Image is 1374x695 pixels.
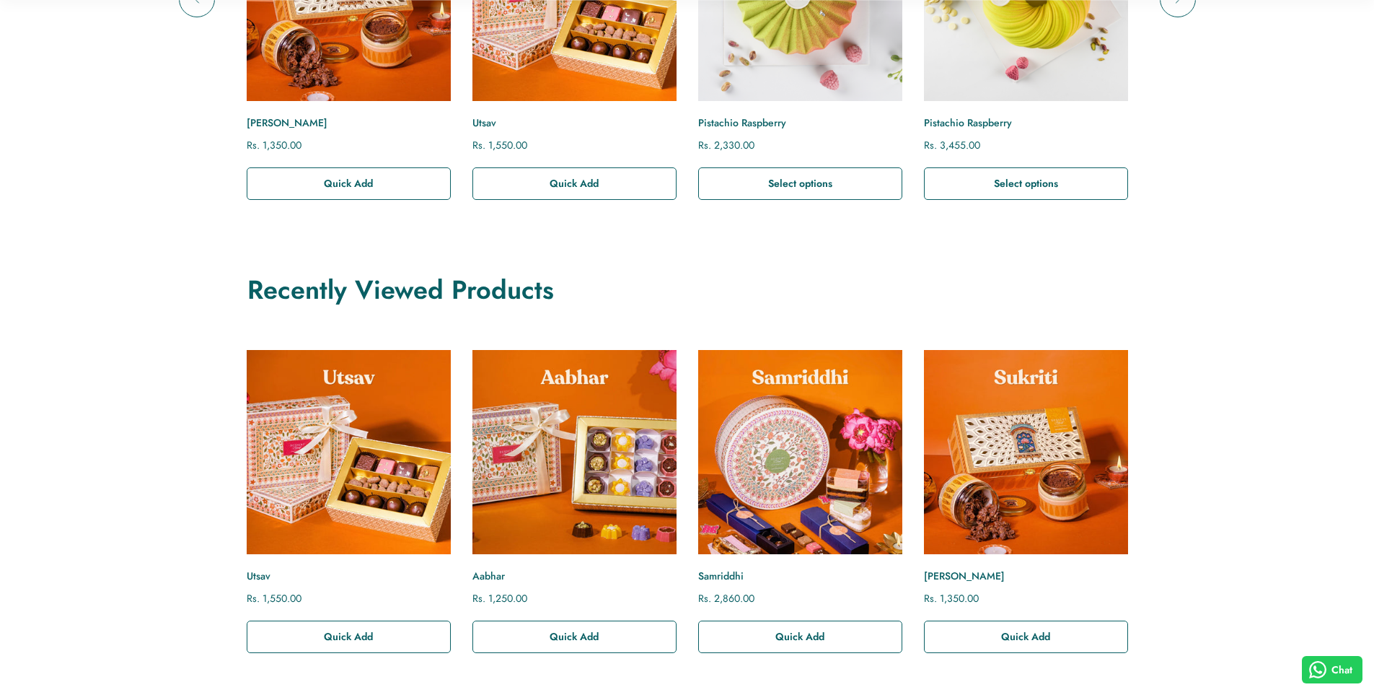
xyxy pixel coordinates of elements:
span: Rs. 2,860.00 [698,591,754,606]
span: Select options [768,176,832,191]
h2: Recently Viewed Products [247,272,1127,307]
span: Quick Add [324,629,373,644]
a: Pistachio Raspberry [698,115,902,131]
button: Quick Add [924,621,1128,653]
a: [PERSON_NAME] [247,115,451,131]
span: Rs. 3,455.00 [924,138,980,152]
span: Rs. 1,550.00 [472,138,527,152]
a: Aabhar [472,350,677,554]
span: Quick Add [775,629,824,644]
button: Quick Add [247,621,451,653]
span: Rs. 2,330.00 [698,138,754,152]
span: Select options [994,176,1058,191]
button: Select options [698,167,902,200]
span: Rs. 1,250.00 [472,591,527,606]
span: Rs. 1,350.00 [247,138,301,152]
a: Utsav [247,569,451,584]
span: Rs. 1,550.00 [247,591,301,606]
span: Quick Add [1001,629,1050,644]
a: Pistachio Raspberry [924,115,1128,131]
span: Quick Add [550,629,599,644]
a: Aabhar [472,569,677,584]
a: [PERSON_NAME] [924,569,1128,584]
a: Samriddhi [698,350,902,554]
span: Quick Add [550,176,599,191]
button: Quick Add [472,621,677,653]
button: Quick Add [698,621,902,653]
a: Samriddhi [698,569,902,584]
span: Chat [1331,663,1352,678]
span: Quick Add [324,176,373,191]
button: Quick Add [472,167,677,200]
a: Utsav [247,350,451,554]
a: Utsav [472,115,677,131]
a: Sukriti [924,350,1128,554]
button: Select options [924,167,1128,200]
span: Rs. 1,350.00 [924,591,979,606]
button: Chat [1302,656,1363,683]
button: Quick Add [247,167,451,200]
